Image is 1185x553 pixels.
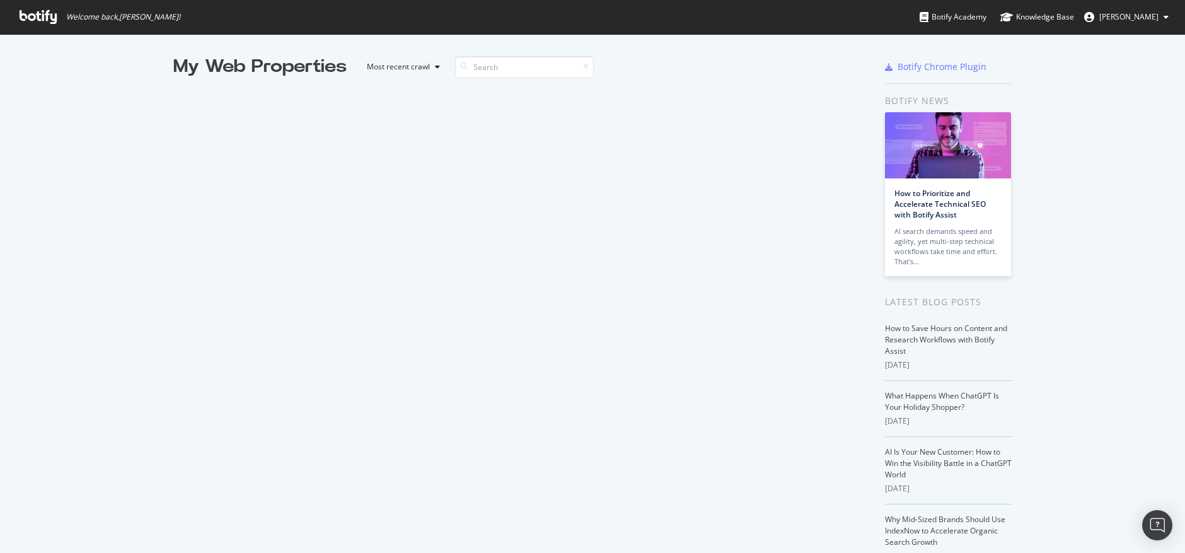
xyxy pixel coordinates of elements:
[885,323,1007,356] a: How to Save Hours on Content and Research Workflows with Botify Assist
[455,56,594,78] input: Search
[1099,11,1159,22] span: Travis Yano
[885,446,1012,480] a: AI Is Your New Customer: How to Win the Visibility Battle in a ChatGPT World
[885,94,1012,108] div: Botify news
[173,54,347,79] div: My Web Properties
[885,514,1005,547] a: Why Mid-Sized Brands Should Use IndexNow to Accelerate Organic Search Growth
[1142,510,1172,540] div: Open Intercom Messenger
[885,61,986,73] a: Botify Chrome Plugin
[894,226,1002,267] div: AI search demands speed and agility, yet multi-step technical workflows take time and effort. Tha...
[920,11,986,23] div: Botify Academy
[885,416,1012,427] div: [DATE]
[894,188,986,220] a: How to Prioritize and Accelerate Technical SEO with Botify Assist
[1000,11,1074,23] div: Knowledge Base
[367,63,430,71] div: Most recent crawl
[357,57,445,77] button: Most recent crawl
[1074,7,1179,27] button: [PERSON_NAME]
[885,483,1012,494] div: [DATE]
[885,359,1012,371] div: [DATE]
[885,295,1012,309] div: Latest Blog Posts
[66,12,180,22] span: Welcome back, [PERSON_NAME] !
[885,390,999,412] a: What Happens When ChatGPT Is Your Holiday Shopper?
[885,112,1011,178] img: How to Prioritize and Accelerate Technical SEO with Botify Assist
[898,61,986,73] div: Botify Chrome Plugin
